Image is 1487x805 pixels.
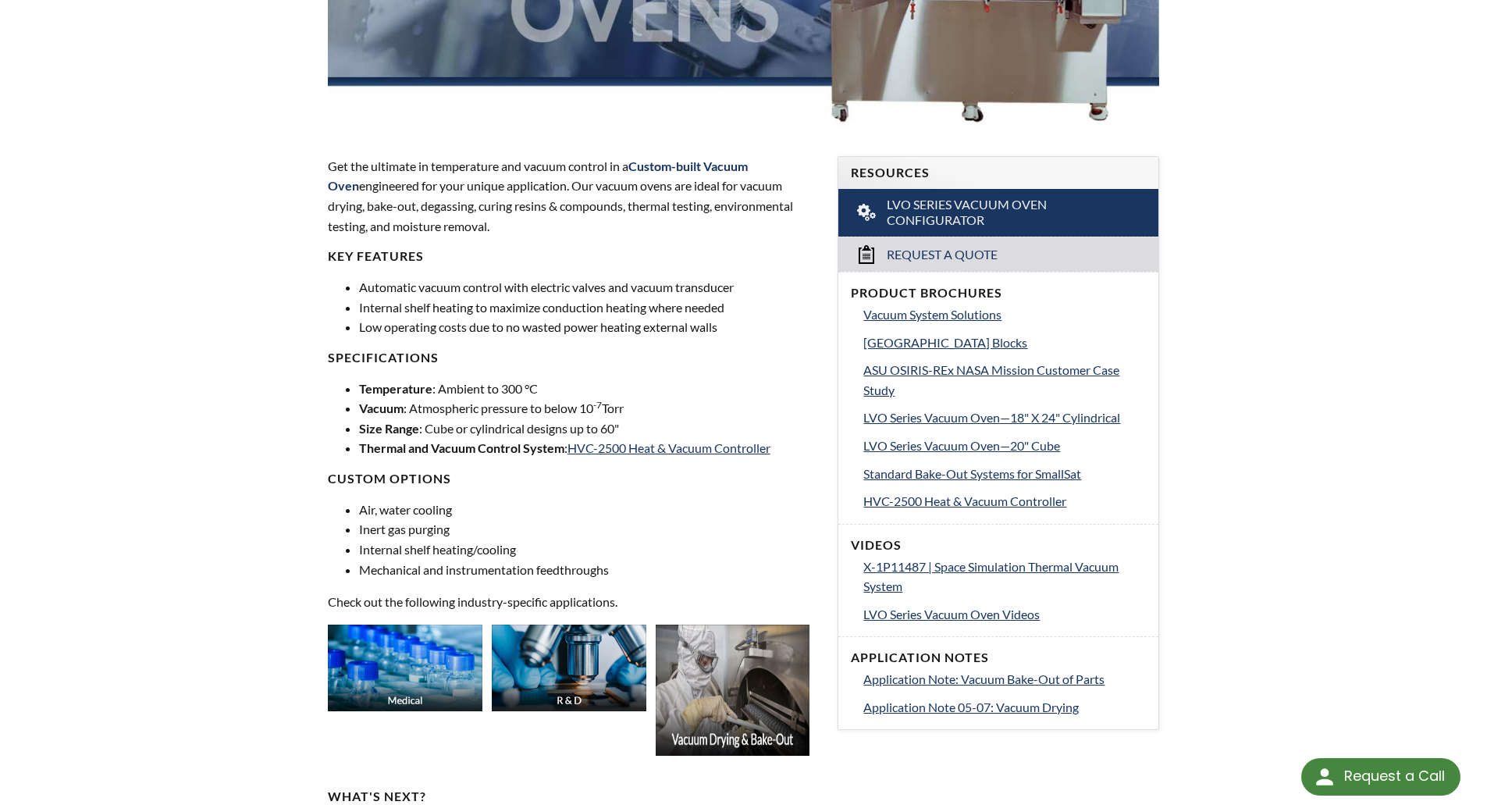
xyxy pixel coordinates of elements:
p: Get the ultimate in temperature and vacuum control in a engineered for your unique application. O... [328,156,820,236]
a: X-1P11487 | Space Simulation Thermal Vacuum System [863,557,1146,597]
span: LVO Series Vacuum Oven—18" X 24" Cylindrical [863,410,1120,425]
li: Mechanical and instrumentation feedthroughs [359,560,820,580]
h4: SPECIFICATIONS [328,350,820,366]
a: ASU OSIRIS-REx NASA Mission Customer Case Study [863,360,1146,400]
span: Application Note: Vacuum Bake-Out of Parts [863,671,1105,686]
li: Inert gas purging [359,519,820,540]
li: Automatic vacuum control with electric valves and vacuum transducer [359,277,820,297]
div: Request a Call [1301,758,1460,796]
a: LVO Series Vacuum Oven Videos [863,604,1146,625]
li: Internal shelf heating/cooling [359,540,820,560]
p: Check out the following industry-specific applications. [328,592,820,612]
li: Low operating costs due to no wasted power heating external walls [359,317,820,337]
li: : Cube or cylindrical designs up to 60" [359,419,820,439]
span: X-1P11487 | Space Simulation Thermal Vacuum System [863,559,1119,594]
a: [GEOGRAPHIC_DATA] Blocks [863,333,1146,353]
a: LVO Series Vacuum Oven—20" Cube [863,436,1146,456]
span: [GEOGRAPHIC_DATA] Blocks [863,335,1027,350]
span: ASU OSIRIS-REx NASA Mission Customer Case Study [863,362,1119,397]
img: round button [1312,764,1337,789]
div: Request a Call [1344,758,1445,794]
h4: Application Notes [851,650,1146,666]
span: Vacuum System Solutions [863,307,1001,322]
li: : Atmospheric pressure to below 10 Torr [359,398,820,419]
a: Application Note 05-07: Vacuum Drying [863,697,1146,718]
a: Standard Bake-Out Systems for SmallSat [863,464,1146,484]
a: HVC-2500 Heat & Vacuum Controller [863,491,1146,511]
h4: Product Brochures [851,285,1146,301]
li: : Ambient to 300 °C [359,379,820,399]
img: Industry_Vacuum-Drying_Thumb.jpg [656,625,810,756]
li: Air, water cooling [359,500,820,520]
strong: Temperature [359,381,432,396]
strong: Thermal and Vacuum Control System [359,440,564,455]
li: Internal shelf heating to maximize conduction heating where needed [359,297,820,318]
img: Industry_R_D_Thumb.jpg [492,625,646,711]
span: Application Note 05-07: Vacuum Drying [863,700,1079,714]
span: LVO Series Vacuum Oven—20" Cube [863,438,1060,453]
img: Industry_Medical_Thumb.jpg [328,625,482,711]
span: LVO Series Vacuum Oven Configurator [887,197,1112,230]
h4: WHAT'S NEXT? [328,789,820,805]
h4: KEY FEATURES [328,248,820,265]
span: LVO Series Vacuum Oven Videos [863,607,1040,622]
strong: Vacuum [359,401,404,415]
span: HVC-2500 Heat & Vacuum Controller [863,493,1066,508]
span: Standard Bake-Out Systems for SmallSat [863,466,1081,481]
span: Request a Quote [887,247,998,263]
h4: Videos [851,537,1146,554]
a: Application Note: Vacuum Bake-Out of Parts [863,669,1146,689]
a: Vacuum System Solutions [863,305,1146,325]
h4: Resources [851,165,1146,181]
a: HVC-2500 Heat & Vacuum Controller [567,440,770,455]
a: LVO Series Vacuum Oven—18" X 24" Cylindrical [863,408,1146,428]
sup: -7 [593,399,602,411]
a: Request a Quote [838,237,1158,272]
h4: CUSTOM OPTIONS [328,471,820,487]
li: : [359,438,820,458]
a: LVO Series Vacuum Oven Configurator [838,189,1158,237]
strong: Size Range [359,421,419,436]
